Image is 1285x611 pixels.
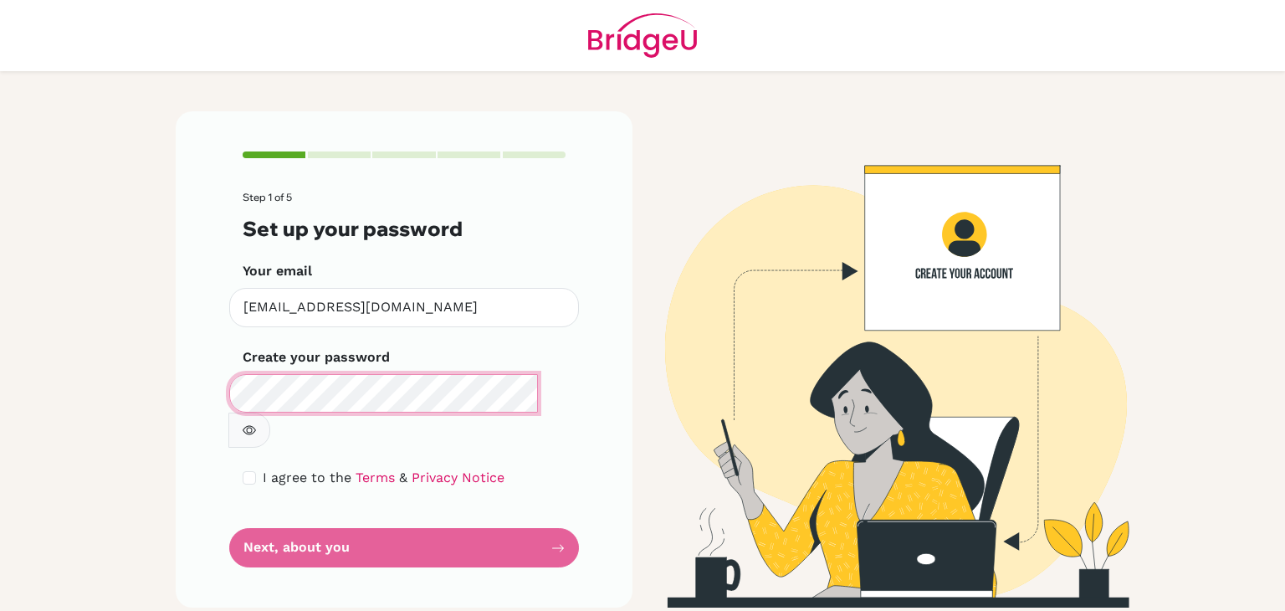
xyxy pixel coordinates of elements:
label: Your email [243,261,312,281]
a: Terms [356,470,395,485]
h3: Set up your password [243,217,566,241]
input: Insert your email* [229,288,579,327]
span: & [399,470,407,485]
span: I agree to the [263,470,351,485]
a: Privacy Notice [412,470,504,485]
label: Create your password [243,347,390,367]
span: Step 1 of 5 [243,191,292,203]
